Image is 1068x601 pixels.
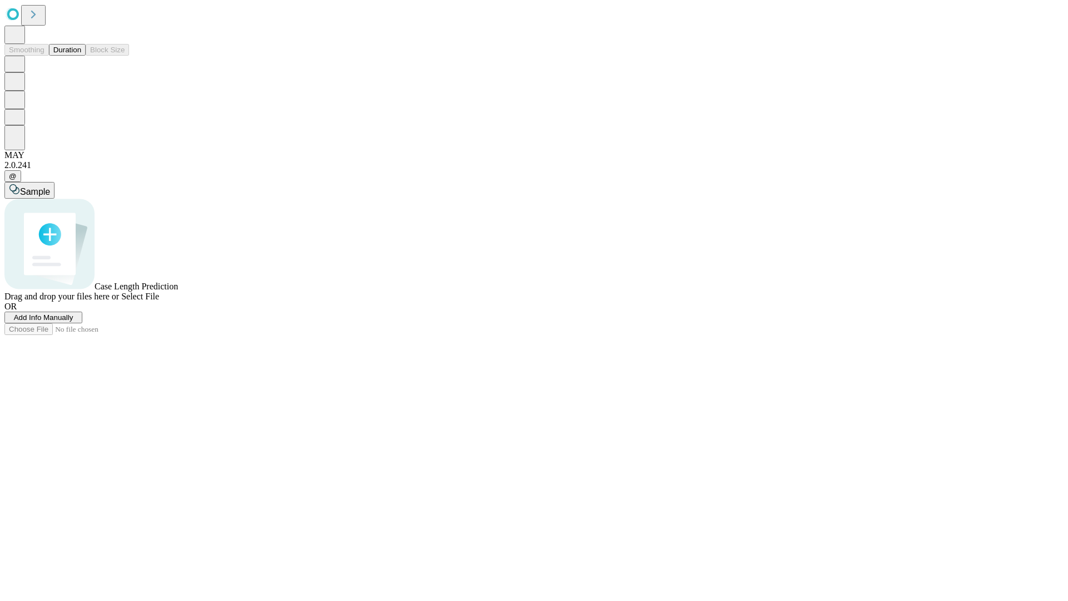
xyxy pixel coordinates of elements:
[49,44,86,56] button: Duration
[4,182,55,199] button: Sample
[95,282,178,291] span: Case Length Prediction
[4,302,17,311] span: OR
[14,313,73,322] span: Add Info Manually
[4,150,1064,160] div: MAY
[4,44,49,56] button: Smoothing
[4,170,21,182] button: @
[86,44,129,56] button: Block Size
[9,172,17,180] span: @
[4,292,119,301] span: Drag and drop your files here or
[4,160,1064,170] div: 2.0.241
[121,292,159,301] span: Select File
[20,187,50,196] span: Sample
[4,312,82,323] button: Add Info Manually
